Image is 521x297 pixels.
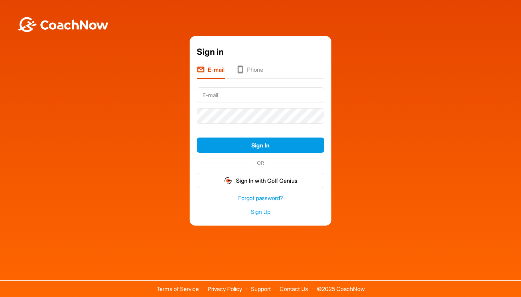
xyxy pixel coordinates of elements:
span: OR [253,159,268,167]
li: Phone [236,65,263,79]
div: Sign in [197,46,324,58]
input: E-mail [197,87,324,103]
li: E-mail [197,65,225,79]
button: Sign In with Golf Genius [197,173,324,188]
a: Forgot password? [197,194,324,202]
a: Sign Up [197,208,324,216]
button: Sign In [197,138,324,153]
a: Contact Us [280,285,308,292]
a: Terms of Service [157,285,199,292]
a: Support [251,285,271,292]
span: © 2025 CoachNow [313,281,368,292]
img: BwLJSsUCoWCh5upNqxVrqldRgqLPVwmV24tXu5FoVAoFEpwwqQ3VIfuoInZCoVCoTD4vwADAC3ZFMkVEQFDAAAAAElFTkSuQmCC [17,17,109,32]
a: Privacy Policy [208,285,242,292]
img: gg_logo [224,176,233,185]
